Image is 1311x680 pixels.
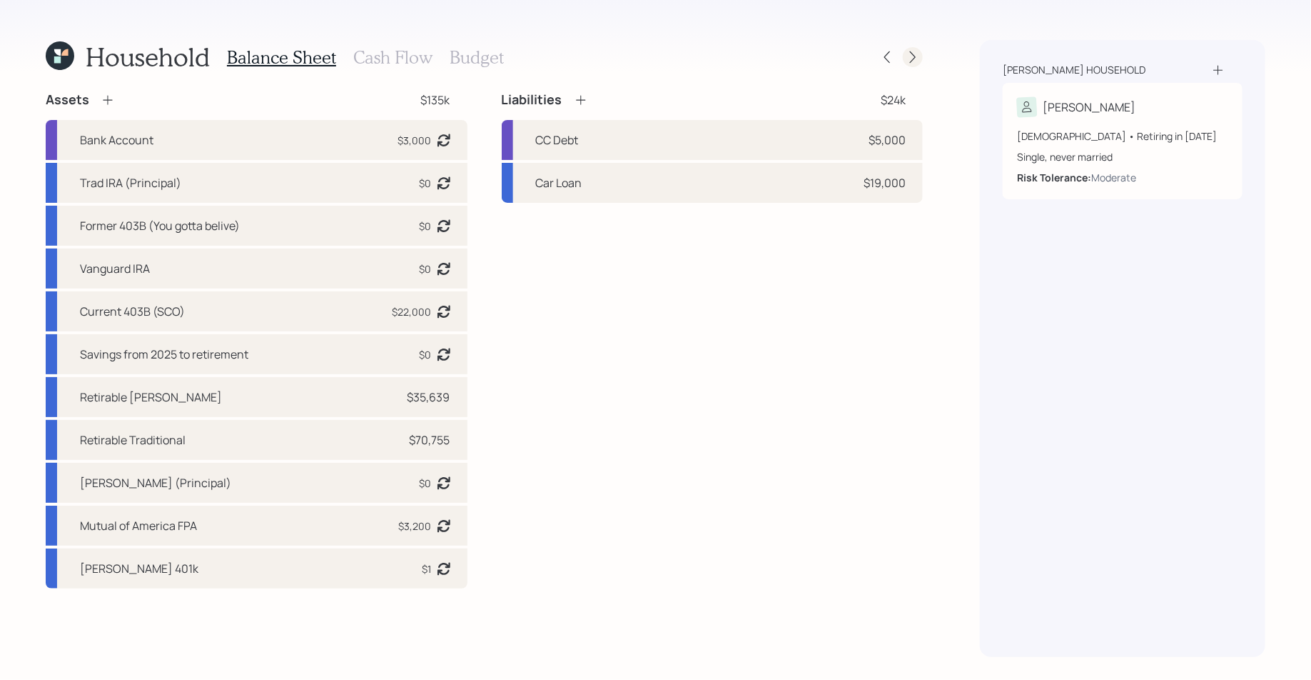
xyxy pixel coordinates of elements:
[80,174,181,191] div: Trad IRA (Principal)
[420,347,432,362] div: $0
[393,304,432,319] div: $22,000
[80,346,248,363] div: Savings from 2025 to retirement
[869,131,906,149] div: $5,000
[1017,149,1228,164] div: Single, never married
[421,91,450,109] div: $135k
[80,131,153,149] div: Bank Account
[502,92,562,108] h4: Liabilities
[1017,129,1228,144] div: [DEMOGRAPHIC_DATA] • Retiring in [DATE]
[46,92,89,108] h4: Assets
[80,389,222,406] div: Retirable [PERSON_NAME]
[408,389,450,406] div: $35,639
[80,260,150,277] div: Vanguard IRA
[398,133,432,148] div: $3,000
[864,174,906,191] div: $19,000
[420,176,432,191] div: $0
[80,303,185,320] div: Current 403B (SCO)
[450,47,504,68] h3: Budget
[80,431,186,449] div: Retirable Traditional
[80,474,231,491] div: [PERSON_NAME] (Principal)
[420,219,432,234] div: $0
[80,217,240,234] div: Former 403B (You gotta belive)
[227,47,336,68] h3: Balance Sheet
[536,131,579,149] div: CC Debt
[1003,63,1145,77] div: [PERSON_NAME] household
[80,560,198,577] div: [PERSON_NAME] 401k
[1043,99,1135,116] div: [PERSON_NAME]
[410,431,450,449] div: $70,755
[420,476,432,491] div: $0
[80,517,197,534] div: Mutual of America FPA
[420,261,432,276] div: $0
[881,91,906,109] div: $24k
[536,174,582,191] div: Car Loan
[1017,171,1091,184] b: Risk Tolerance:
[399,519,432,534] div: $3,200
[353,47,432,68] h3: Cash Flow
[86,41,210,72] h1: Household
[422,561,432,576] div: $1
[1091,170,1136,185] div: Moderate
